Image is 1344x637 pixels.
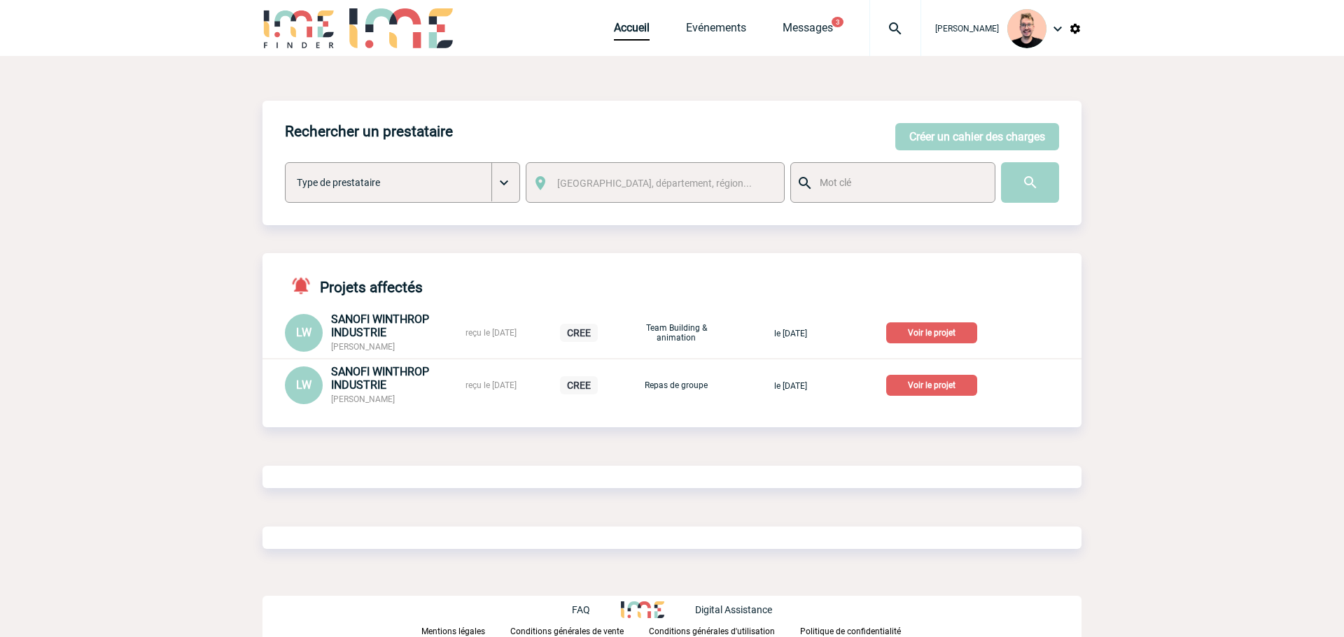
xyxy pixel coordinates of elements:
span: LW [296,326,311,339]
a: Evénements [686,21,746,41]
p: Digital Assistance [695,604,772,615]
span: reçu le [DATE] [465,328,517,338]
p: Politique de confidentialité [800,627,901,636]
a: Conditions générales d'utilisation [649,624,800,637]
h4: Rechercher un prestataire [285,123,453,140]
p: Repas de groupe [641,380,711,390]
p: Voir le projet [886,322,977,343]
a: Mentions légales [421,624,510,637]
p: Conditions générales d'utilisation [649,627,775,636]
p: FAQ [572,604,590,615]
p: Conditions générales de vente [510,627,624,636]
a: FAQ [572,602,621,615]
button: 3 [832,17,843,27]
span: le [DATE] [774,381,807,391]
span: LW [296,378,311,392]
span: SANOFI WINTHROP INDUSTRIE [331,313,429,339]
a: Accueil [614,21,650,41]
span: [GEOGRAPHIC_DATA], département, région... [557,178,752,189]
img: http://www.idealmeetingsevents.fr/ [621,601,664,618]
a: Messages [783,21,833,41]
a: Politique de confidentialité [800,624,923,637]
span: SANOFI WINTHROP INDUSTRIE [331,365,429,392]
span: reçu le [DATE] [465,380,517,390]
input: Submit [1001,162,1059,203]
img: notifications-active-24-px-r.png [290,275,320,296]
p: CREE [560,324,598,342]
a: Voir le projet [886,378,983,391]
input: Mot clé [816,173,982,192]
h4: Projets affectés [285,275,423,296]
span: [PERSON_NAME] [331,394,395,404]
a: Voir le projet [886,325,983,338]
img: IME-Finder [262,8,335,48]
span: [PERSON_NAME] [331,342,395,352]
img: 129741-1.png [1007,9,1046,48]
a: Conditions générales de vente [510,624,649,637]
p: CREE [560,376,598,394]
p: Voir le projet [886,375,977,396]
span: le [DATE] [774,329,807,338]
p: Team Building & animation [641,323,711,343]
p: Mentions légales [421,627,485,636]
span: [PERSON_NAME] [935,24,999,34]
